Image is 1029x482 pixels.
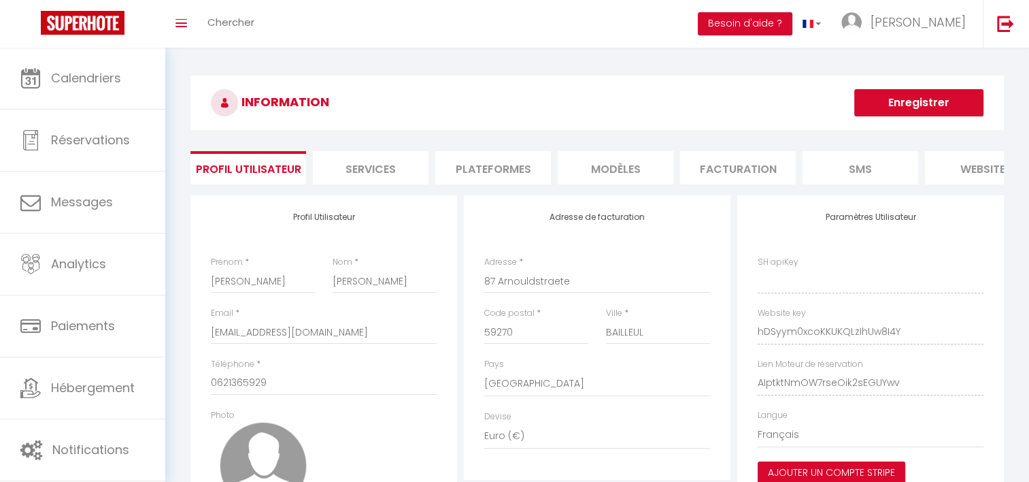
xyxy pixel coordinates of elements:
[211,307,233,320] label: Email
[333,256,352,269] label: Nom
[758,256,798,269] label: SH apiKey
[680,151,796,184] li: Facturation
[854,89,983,116] button: Enregistrer
[211,256,243,269] label: Prénom
[484,212,710,222] h4: Adresse de facturation
[51,255,106,272] span: Analytics
[51,379,135,396] span: Hébergement
[997,15,1014,32] img: logout
[211,212,437,222] h4: Profil Utilisateur
[803,151,918,184] li: SMS
[51,193,113,210] span: Messages
[11,5,52,46] button: Ouvrir le widget de chat LiveChat
[190,76,1004,130] h3: INFORMATION
[211,409,235,422] label: Photo
[484,256,517,269] label: Adresse
[758,409,788,422] label: Langue
[558,151,673,184] li: MODÈLES
[698,12,792,35] button: Besoin d'aide ?
[51,317,115,334] span: Paiements
[41,11,124,35] img: Super Booking
[435,151,551,184] li: Plateformes
[190,151,306,184] li: Profil Utilisateur
[484,411,511,423] label: Devise
[484,307,535,320] label: Code postal
[841,12,862,33] img: ...
[871,14,966,31] span: [PERSON_NAME]
[52,441,129,458] span: Notifications
[758,307,806,320] label: Website key
[313,151,428,184] li: Services
[484,358,504,371] label: Pays
[51,69,121,86] span: Calendriers
[211,358,254,371] label: Téléphone
[758,358,863,371] label: Lien Moteur de réservation
[758,212,983,222] h4: Paramètres Utilisateur
[606,307,622,320] label: Ville
[207,15,254,29] span: Chercher
[51,131,130,148] span: Réservations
